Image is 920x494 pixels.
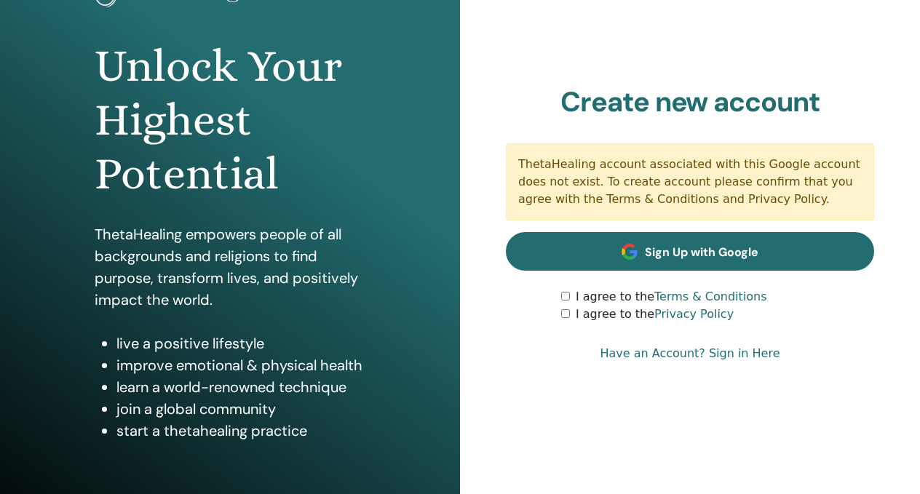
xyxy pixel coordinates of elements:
[654,290,766,303] a: Terms & Conditions
[506,143,874,220] div: ThetaHealing account associated with this Google account does not exist. To create account please...
[116,420,365,442] li: start a thetahealing practice
[95,223,365,311] p: ThetaHealing empowers people of all backgrounds and religions to find purpose, transform lives, a...
[116,376,365,398] li: learn a world-renowned technique
[116,354,365,376] li: improve emotional & physical health
[576,288,767,306] label: I agree to the
[116,332,365,354] li: live a positive lifestyle
[95,39,365,202] h1: Unlock Your Highest Potential
[645,244,758,260] span: Sign Up with Google
[600,345,780,362] a: Have an Account? Sign in Here
[654,307,734,321] a: Privacy Policy
[506,232,874,271] a: Sign Up with Google
[506,86,874,119] h2: Create new account
[116,398,365,420] li: join a global community
[576,306,734,323] label: I agree to the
